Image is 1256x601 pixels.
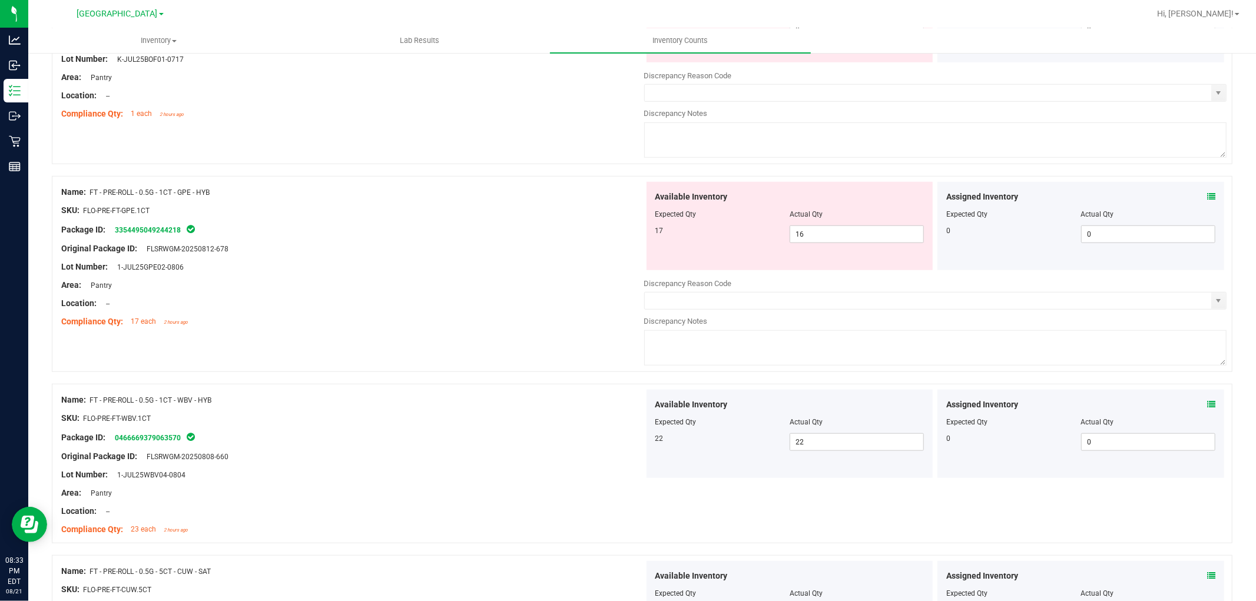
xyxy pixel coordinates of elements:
span: 2 hours ago [164,527,188,533]
span: Pantry [85,281,112,290]
div: Expected Qty [946,417,1081,427]
div: Expected Qty [946,209,1081,220]
inline-svg: Reports [9,161,21,172]
span: FT - PRE-ROLL - 0.5G - 5CT - CUW - SAT [90,567,211,576]
span: Lot Number: [61,262,108,271]
span: Location: [61,298,97,308]
span: Actual Qty [790,589,823,597]
a: Inventory [28,28,289,53]
div: Actual Qty [1081,588,1215,599]
span: In Sync [185,431,196,443]
span: Lot Number: [61,470,108,479]
span: Name: [61,566,86,576]
span: Discrepancy Reason Code [644,279,732,288]
span: 2 hours ago [164,320,188,325]
span: Original Package ID: [61,244,137,253]
span: K-JUL25BOF01-0717 [111,55,184,64]
span: Expected Qty [655,418,697,426]
span: FLSRWGM-20250812-678 [141,245,228,253]
inline-svg: Analytics [9,34,21,46]
div: Expected Qty [946,588,1081,599]
span: Available Inventory [655,399,728,411]
span: Area: [61,72,81,82]
span: -- [100,300,110,308]
span: Area: [61,488,81,497]
span: FLO-PRE-FT-GPE.1CT [83,207,150,215]
span: Inventory [29,35,289,46]
span: 17 each [131,317,156,326]
input: 22 [790,434,923,450]
span: Compliance Qty: [61,317,123,326]
span: FLO-PRE-FT-WBV.1CT [83,414,151,423]
span: Assigned Inventory [946,191,1018,203]
span: 1-JUL25GPE02-0806 [111,263,184,271]
span: 23 each [131,525,156,533]
span: Package ID: [61,225,105,234]
span: Location: [61,506,97,516]
span: Available Inventory [655,570,728,582]
span: FT - PRE-ROLL - 0.5G - 1CT - WBV - HYB [90,396,211,404]
span: Lot Number: [61,54,108,64]
a: Lab Results [289,28,550,53]
div: 0 [946,225,1081,236]
span: Assigned Inventory [946,399,1018,411]
inline-svg: Outbound [9,110,21,122]
div: Discrepancy Notes [644,316,1227,327]
span: Compliance Qty: [61,109,123,118]
span: [GEOGRAPHIC_DATA] [77,9,158,19]
input: 0 [1082,226,1215,243]
div: Actual Qty [1081,209,1215,220]
span: 22 [655,434,664,443]
a: 3354495049244218 [115,226,181,234]
span: Lab Results [384,35,455,46]
span: Available Inventory [655,191,728,203]
p: 08/21 [5,587,23,596]
inline-svg: Retail [9,135,21,147]
span: Compliance Qty: [61,524,123,534]
inline-svg: Inventory [9,85,21,97]
iframe: Resource center [12,507,47,542]
span: select [1211,85,1226,101]
span: Location: [61,91,97,100]
span: 17 [655,227,664,235]
span: Actual Qty [790,210,823,218]
span: -- [100,92,110,100]
span: Inventory Counts [637,35,724,46]
span: Hi, [PERSON_NAME]! [1157,9,1234,18]
span: Discrepancy Reason Code [644,71,732,80]
span: SKU: [61,585,79,594]
span: 2 hours ago [160,112,184,117]
span: Actual Qty [790,418,823,426]
span: Pantry [85,489,112,497]
span: Name: [61,187,86,197]
span: SKU: [61,413,79,423]
span: SKU: [61,205,79,215]
span: 1 each [131,109,152,118]
div: Actual Qty [1081,417,1215,427]
input: 0 [1082,434,1215,450]
a: Inventory Counts [550,28,811,53]
span: FLSRWGM-20250808-660 [141,453,228,461]
span: Expected Qty [655,210,697,218]
div: Discrepancy Notes [644,108,1227,119]
span: Assigned Inventory [946,570,1018,582]
span: -- [100,507,110,516]
span: Package ID: [61,433,105,442]
input: 16 [790,226,923,243]
div: 0 [946,433,1081,444]
span: FT - PRE-ROLL - 0.5G - 1CT - GPE - HYB [90,188,210,197]
span: Expected Qty [655,589,697,597]
span: Name: [61,395,86,404]
p: 08:33 PM EDT [5,555,23,587]
inline-svg: Inbound [9,59,21,71]
span: select [1211,293,1226,309]
span: Pantry [85,74,112,82]
a: 0466669379063570 [115,434,181,442]
span: Area: [61,280,81,290]
span: 1-JUL25WBV04-0804 [111,471,185,479]
span: FLO-PRE-FT-CUW.5CT [83,586,151,594]
span: In Sync [185,223,196,235]
span: Original Package ID: [61,451,137,461]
